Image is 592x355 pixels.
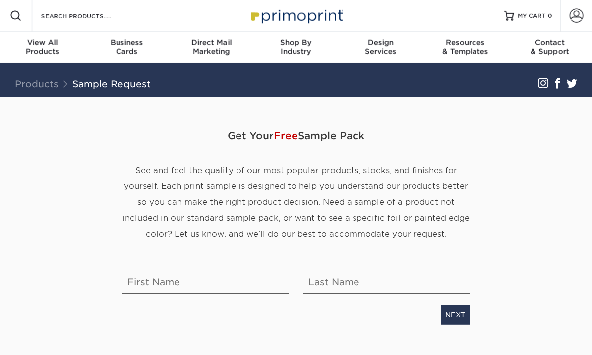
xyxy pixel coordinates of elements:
a: DesignServices [338,32,423,63]
div: Services [338,38,423,56]
a: Shop ByIndustry [254,32,339,63]
a: BusinessCards [85,32,170,63]
a: Products [15,78,59,89]
span: Design [338,38,423,47]
input: SEARCH PRODUCTS..... [40,10,137,22]
span: MY CART [518,12,546,20]
div: & Support [507,38,592,56]
div: Marketing [169,38,254,56]
span: Resources [423,38,508,47]
div: & Templates [423,38,508,56]
span: Business [85,38,170,47]
div: Cards [85,38,170,56]
a: Contact& Support [507,32,592,63]
a: NEXT [441,305,470,324]
span: Direct Mail [169,38,254,47]
span: Shop By [254,38,339,47]
span: Free [274,130,298,142]
a: Direct MailMarketing [169,32,254,63]
span: See and feel the quality of our most popular products, stocks, and finishes for yourself. Each pr... [122,166,470,238]
div: Industry [254,38,339,56]
a: Resources& Templates [423,32,508,63]
span: Contact [507,38,592,47]
span: 0 [548,12,552,19]
a: Sample Request [72,78,151,89]
img: Primoprint [246,5,346,26]
span: Get Your Sample Pack [122,121,470,151]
